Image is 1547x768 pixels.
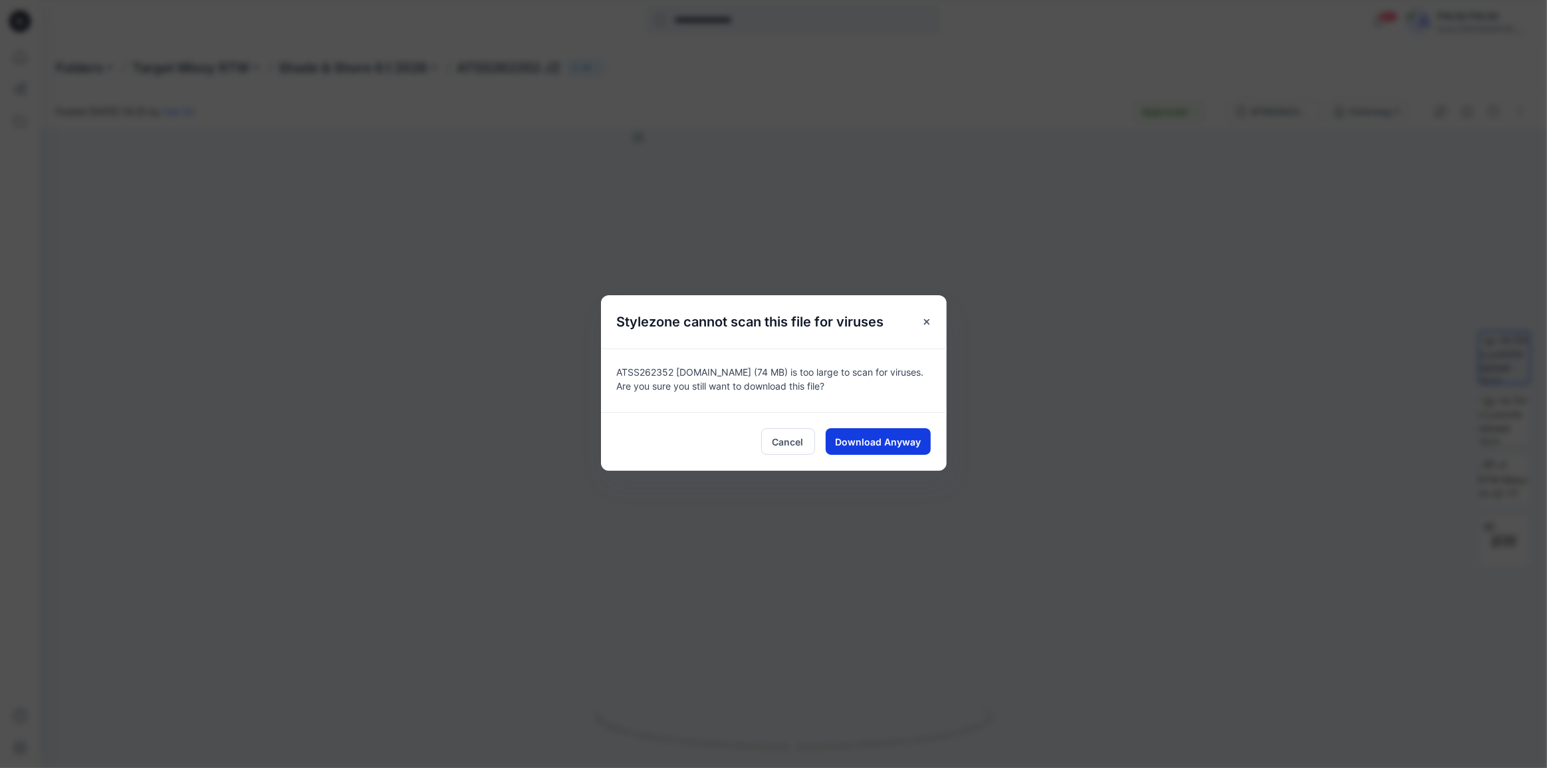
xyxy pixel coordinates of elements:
[835,435,921,449] span: Download Anyway
[826,428,931,455] button: Download Anyway
[601,348,947,412] div: ATSS262352 [DOMAIN_NAME] (74 MB) is too large to scan for viruses. Are you sure you still want to...
[915,310,939,334] button: Close
[601,295,900,348] h5: Stylezone cannot scan this file for viruses
[761,428,815,455] button: Cancel
[773,435,804,449] span: Cancel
